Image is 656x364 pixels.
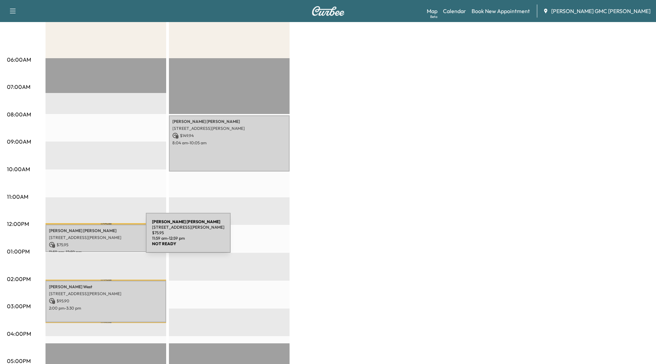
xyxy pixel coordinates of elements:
[7,247,30,256] p: 01:00PM
[152,225,224,230] p: [STREET_ADDRESS][PERSON_NAME]
[443,7,466,15] a: Calendar
[172,140,286,146] p: 8:04 am - 10:05 am
[152,241,176,246] b: NOT READY
[172,133,286,139] p: $ 149.94
[7,193,28,201] p: 11:00AM
[430,14,437,19] div: Beta
[49,235,163,240] p: [STREET_ADDRESS][PERSON_NAME]
[49,228,163,233] p: [PERSON_NAME] [PERSON_NAME]
[49,249,163,255] p: 11:59 am - 12:59 pm
[49,305,163,311] p: 2:00 pm - 3:30 pm
[7,83,30,91] p: 07:00AM
[7,165,30,173] p: 10:00AM
[7,220,29,228] p: 12:00PM
[7,55,31,64] p: 06:00AM
[7,302,31,310] p: 03:00PM
[152,219,220,224] b: [PERSON_NAME] [PERSON_NAME]
[7,110,31,118] p: 08:00AM
[7,330,31,338] p: 04:00PM
[7,275,31,283] p: 02:00PM
[7,137,31,146] p: 09:00AM
[46,223,166,225] p: Travel
[172,126,286,131] p: [STREET_ADDRESS][PERSON_NAME]
[49,284,163,290] p: [PERSON_NAME] West
[551,7,650,15] span: [PERSON_NAME] GMC [PERSON_NAME]
[49,242,163,248] p: $ 75.95
[172,119,286,124] p: [PERSON_NAME] [PERSON_NAME]
[49,291,163,297] p: [STREET_ADDRESS][PERSON_NAME]
[152,236,224,241] p: 11:59 am - 12:59 pm
[472,7,530,15] a: Book New Appointment
[49,298,163,304] p: $ 95.90
[312,6,345,16] img: Curbee Logo
[46,280,166,281] p: Travel
[427,7,437,15] a: MapBeta
[152,230,224,236] p: $ 75.95
[46,322,166,323] p: Travel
